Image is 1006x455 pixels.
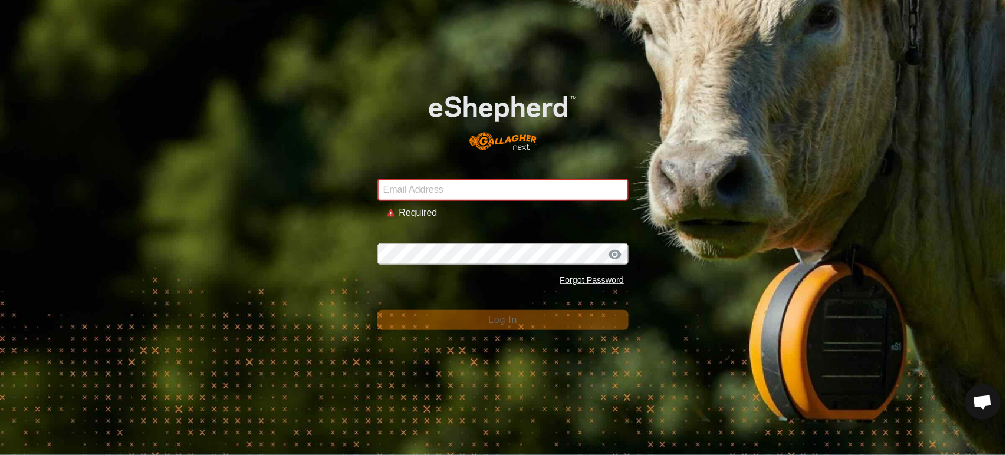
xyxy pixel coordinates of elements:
div: Required [399,206,620,220]
button: Log In [377,310,629,330]
a: Open chat [965,384,1001,420]
img: E-shepherd Logo [402,75,603,160]
span: Log In [488,315,517,325]
a: Forgot Password [560,275,624,285]
input: Email Address [377,179,629,201]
